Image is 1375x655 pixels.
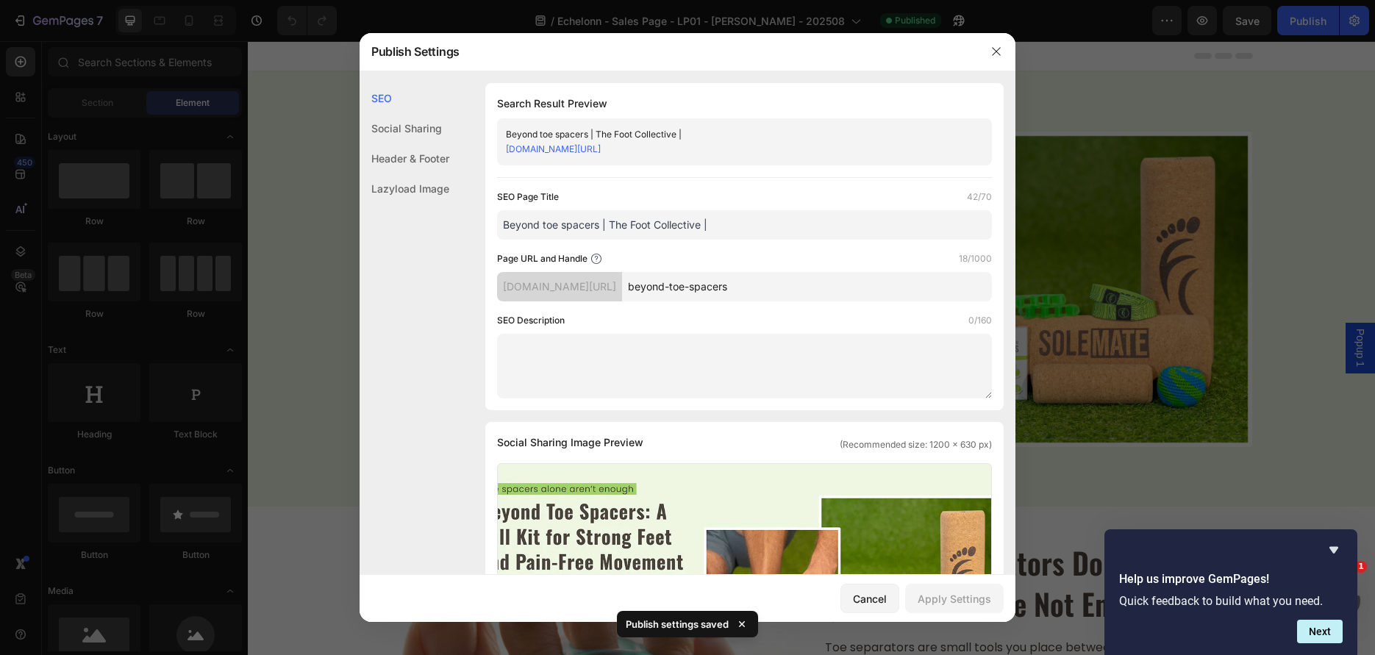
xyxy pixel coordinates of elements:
[1119,570,1343,588] h2: Help us improve GemPages!
[360,143,449,173] div: Header & Footer
[497,190,559,204] label: SEO Page Title
[497,272,622,301] div: [DOMAIN_NAME][URL]
[1355,561,1367,573] span: 1
[497,210,992,240] input: Title
[497,90,1005,406] img: SoleMate kit with a focus on toe spacers
[506,143,601,154] a: [DOMAIN_NAME][URL]
[497,251,587,266] label: Page URL and Handle
[968,313,992,328] label: 0/160
[1105,287,1120,326] span: Popup 1
[360,83,449,113] div: SEO
[853,591,887,606] div: Cancel
[140,365,287,388] p: WHY NOT JUST TOE SPACERS?
[124,66,371,87] span: Toe spacers alone aren’t enough
[577,499,855,543] strong: What Toe Separators Do
[123,356,304,397] a: WHY NOT JUST TOE SPACERS?
[577,540,929,584] strong: (And Why They’re Not Enough)
[360,32,977,71] div: Publish Settings
[1297,620,1343,643] button: Next question
[123,404,240,425] a: See the comparison
[626,617,729,631] p: Publish settings saved
[360,173,449,204] div: Lazyload Image
[1119,594,1343,608] p: Quick feedback to build what you need.
[1119,541,1343,643] div: Help us improve GemPages!
[959,251,992,266] label: 18/1000
[497,434,643,451] span: Social Sharing Image Preview
[1325,541,1343,559] button: Hide survey
[124,242,484,337] p: Most $5 toe spacers only spread your toes. The goes further — helping you restore balance, streng...
[840,438,992,451] span: (Recommended size: 1200 x 630 px)
[918,591,991,606] div: Apply Settings
[622,272,992,301] input: Handle
[360,113,449,143] div: Social Sharing
[497,95,992,112] h1: Search Result Preview
[506,127,959,142] div: Beyond toe spacers | The Foot Collective |
[905,584,1004,613] button: Apply Settings
[497,313,565,328] label: SEO Description
[149,268,236,286] strong: SoleMate KIT
[967,190,992,204] label: 42/70
[123,93,485,223] h2: Beyond Toe Spacers: A Full Kit for Strong Feet and Pain-Free Movement
[840,584,899,613] button: Cancel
